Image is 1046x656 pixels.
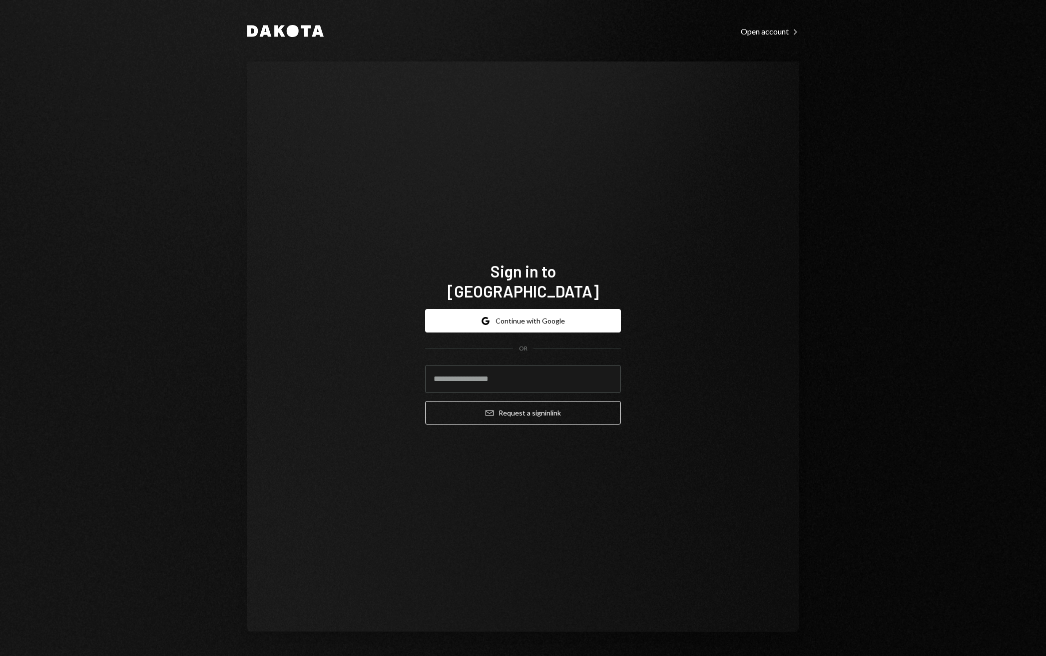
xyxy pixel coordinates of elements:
[425,401,621,424] button: Request a signinlink
[425,261,621,301] h1: Sign in to [GEOGRAPHIC_DATA]
[741,26,799,36] div: Open account
[425,309,621,332] button: Continue with Google
[741,25,799,36] a: Open account
[519,344,527,353] div: OR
